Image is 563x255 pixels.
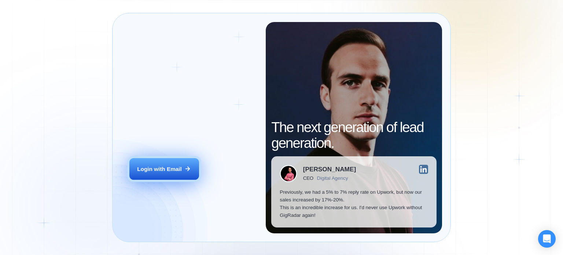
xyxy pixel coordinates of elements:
div: Digital Agency [317,175,348,181]
div: Open Intercom Messenger [538,230,556,248]
div: CEO [303,175,313,181]
h2: The next generation of lead generation. [271,120,437,150]
p: Previously, we had a 5% to 7% reply rate on Upwork, but now our sales increased by 17%-20%. This ... [280,188,428,219]
button: Login with Email [129,158,199,180]
div: [PERSON_NAME] [303,166,356,172]
div: Login with Email [137,165,182,173]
